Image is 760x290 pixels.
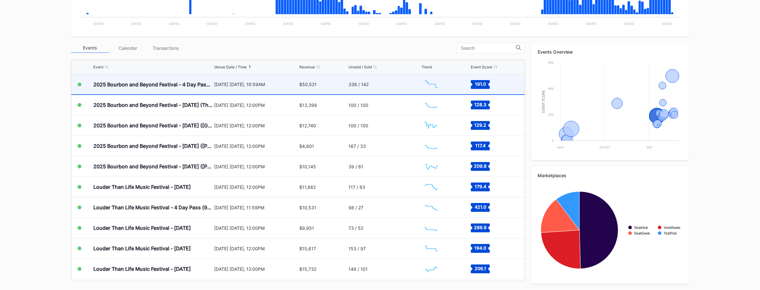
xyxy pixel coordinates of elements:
text: [DATE] [131,22,142,26]
text: 600 [548,61,554,64]
text: 194.0 [474,245,486,251]
div: Louder Than Life Music Festival - [DATE] [93,225,191,231]
text: StubHub [634,226,648,229]
div: [DATE] [DATE], 12:00PM [214,123,298,128]
text: [DATE] [359,22,369,26]
text: 191.0 [475,81,486,86]
div: 73 / 52 [348,225,363,231]
div: 100 / 100 [348,123,368,128]
div: $15,732 [299,266,316,272]
div: 2025 Bourbon and Beyond Festival - [DATE] ([GEOGRAPHIC_DATA], Khruangbin, [PERSON_NAME]) [93,122,213,129]
svg: Chart title [422,261,441,277]
div: Venue Date / Time [214,65,247,69]
svg: Chart title [422,138,441,154]
div: [DATE] [DATE], 12:00PM [214,184,298,190]
div: Events Overview [538,49,683,55]
text: [DATE] [510,22,521,26]
text: 128.3 [474,102,486,107]
text: Event Score [542,90,545,113]
div: $9,951 [299,225,314,231]
text: 209.8 [474,163,487,169]
text: [DATE] [283,22,293,26]
svg: Chart title [422,241,441,256]
text: [DATE] [93,22,104,26]
div: $10,145 [299,164,316,169]
div: Revenue [299,65,315,69]
text: VividSeats [664,226,681,229]
svg: Chart title [422,77,441,92]
div: Louder Than Life Music Festival - 4 Day Pass (9/18 - 9/21) [93,204,213,211]
svg: Chart title [422,118,441,133]
text: [DATE] [396,22,407,26]
div: Event [93,65,103,69]
div: $15,617 [299,246,316,251]
text: [DATE] [662,22,672,26]
input: Search [461,46,516,51]
div: [DATE] [DATE], 10:59AM [214,82,298,87]
div: 149 / 101 [348,266,368,272]
div: [DATE] [DATE], 11:59PM [214,205,298,210]
svg: Chart title [538,183,683,277]
svg: Chart title [422,200,441,215]
text: [DATE] [435,22,445,26]
div: Events [71,43,109,53]
svg: Chart title [422,179,441,195]
div: 2025 Bourbon and Beyond Festival - [DATE] ([PERSON_NAME], [PERSON_NAME], [PERSON_NAME]) [93,143,213,149]
div: [DATE] [DATE], 12:00PM [214,266,298,272]
text: SeatGeek [634,231,650,235]
text: 179.4 [474,184,486,189]
div: [DATE] [DATE], 12:00PM [214,225,298,231]
div: Louder Than Life Music Festival - [DATE] [93,184,191,190]
div: 117 / 83 [348,184,365,190]
div: Unsold / Sold [348,65,372,69]
div: Louder Than Life Music Festival - [DATE] [93,266,191,272]
div: 100 / 100 [348,102,368,108]
div: $12,740 [299,123,316,128]
div: $13,399 [299,102,317,108]
text: [DATE] [245,22,255,26]
text: [DATE] [548,22,558,26]
div: Calendar [109,43,147,53]
div: 2025 Bourbon and Beyond Festival - [DATE] (The Lumineers, [PERSON_NAME], [US_STATE] Shakes) [93,102,213,108]
text: May [557,145,564,149]
div: $11,882 [299,184,316,190]
text: 129.2 [474,122,486,128]
div: 153 / 97 [348,246,366,251]
div: [DATE] [DATE], 12:00PM [214,143,298,149]
text: [DATE] [472,22,483,26]
div: 2025 Bourbon and Beyond Festival - 4 Day Pass (9/11 - 9/14) ([PERSON_NAME], [PERSON_NAME], [PERSO... [93,81,213,88]
div: $50,521 [299,82,317,87]
text: [DATE] [169,22,179,26]
text: [DATE] [599,145,610,149]
text: 289.9 [474,225,487,230]
div: 2025 Bourbon and Beyond Festival - [DATE] ([PERSON_NAME], Goo Goo Dolls, [PERSON_NAME]) [93,163,213,170]
text: 400 [548,87,554,90]
div: [DATE] [DATE], 12:00PM [214,164,298,169]
text: 200 [548,113,554,116]
div: Event Score [471,65,492,69]
div: 167 / 33 [348,143,366,149]
div: 98 / 27 [348,205,363,210]
text: 421.0 [474,204,486,210]
text: 0 [552,139,554,142]
text: [DATE] [207,22,217,26]
text: [DATE] [586,22,596,26]
div: [DATE] [DATE], 12:00PM [214,246,298,251]
svg: Chart title [422,159,441,174]
text: [DATE] [624,22,634,26]
div: Trend [422,65,432,69]
div: Transactions [147,43,184,53]
text: 206.1 [474,266,486,271]
svg: Chart title [422,220,441,236]
div: [DATE] [DATE], 12:00PM [214,102,298,108]
div: 39 / 61 [348,164,363,169]
div: $10,531 [299,205,316,210]
div: Marketplaces [538,173,683,178]
svg: Chart title [422,97,441,113]
svg: Chart title [538,59,683,154]
text: 117.4 [475,143,485,148]
div: $4,801 [299,143,314,149]
text: TickPick [664,231,677,235]
text: Sep [646,145,652,149]
div: 338 / 142 [348,82,369,87]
